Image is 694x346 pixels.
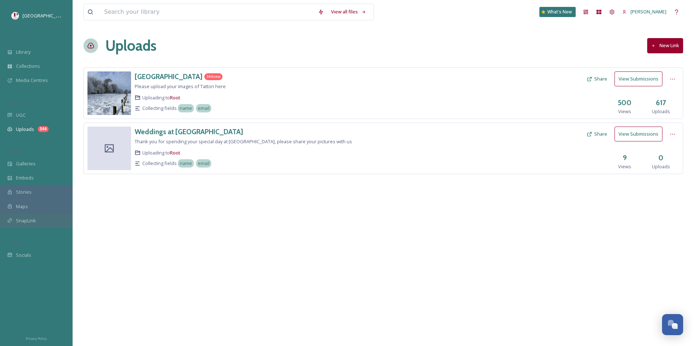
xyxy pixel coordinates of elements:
[16,112,26,119] span: UGC
[16,203,28,210] span: Maps
[105,35,156,57] a: Uploads
[23,12,69,19] span: [GEOGRAPHIC_DATA]
[198,105,209,112] span: email
[170,149,180,156] a: Root
[16,217,36,224] span: SnapLink
[615,71,666,86] a: View Submissions
[142,94,180,101] span: Uploading to
[16,49,30,55] span: Library
[615,127,662,141] button: View Submissions
[16,63,40,70] span: Collections
[142,105,177,112] span: Collecting fields
[583,127,611,141] button: Share
[12,12,19,19] img: download%20(5).png
[101,4,314,20] input: Search your library
[26,336,47,341] span: Privacy Policy
[38,126,49,132] div: 344
[539,7,576,17] a: What's New
[135,127,243,136] h3: Weddings at [GEOGRAPHIC_DATA]
[647,38,683,53] button: New Link
[16,252,31,259] span: Socials
[656,98,666,108] h3: 617
[198,160,209,167] span: email
[26,334,47,342] a: Privacy Policy
[16,160,36,167] span: Galleries
[135,83,226,90] span: Please upload your images of Tatton here
[180,160,192,167] span: name
[142,149,180,156] span: Uploading to
[16,189,32,195] span: Stories
[652,163,670,170] span: Uploads
[204,73,223,80] div: 344 new
[135,127,243,137] a: Weddings at [GEOGRAPHIC_DATA]
[170,94,180,101] a: Root
[135,72,203,81] h3: [GEOGRAPHIC_DATA]
[135,71,203,82] a: [GEOGRAPHIC_DATA]
[7,100,23,106] span: COLLECT
[16,126,34,133] span: Uploads
[618,163,631,170] span: Views
[662,314,683,335] button: Open Chat
[16,77,48,84] span: Media Centres
[7,37,20,43] span: MEDIA
[16,174,34,181] span: Embeds
[615,71,662,86] button: View Submissions
[7,240,22,246] span: SOCIALS
[652,108,670,115] span: Uploads
[618,98,632,108] h3: 500
[658,153,664,163] h3: 0
[619,5,670,19] a: [PERSON_NAME]
[327,5,370,19] a: View all files
[180,105,192,112] span: name
[87,71,131,115] img: 4b71e7b8-e865-4367-bfd5-b6f5ac25e61b.jpg
[583,72,611,86] button: Share
[615,127,666,141] a: View Submissions
[623,153,627,163] h3: 9
[135,138,352,145] span: Thank you for spending your special day at [GEOGRAPHIC_DATA], please share your pictures with us
[630,8,666,15] span: [PERSON_NAME]
[618,108,631,115] span: Views
[7,149,24,155] span: WIDGETS
[142,160,177,167] span: Collecting fields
